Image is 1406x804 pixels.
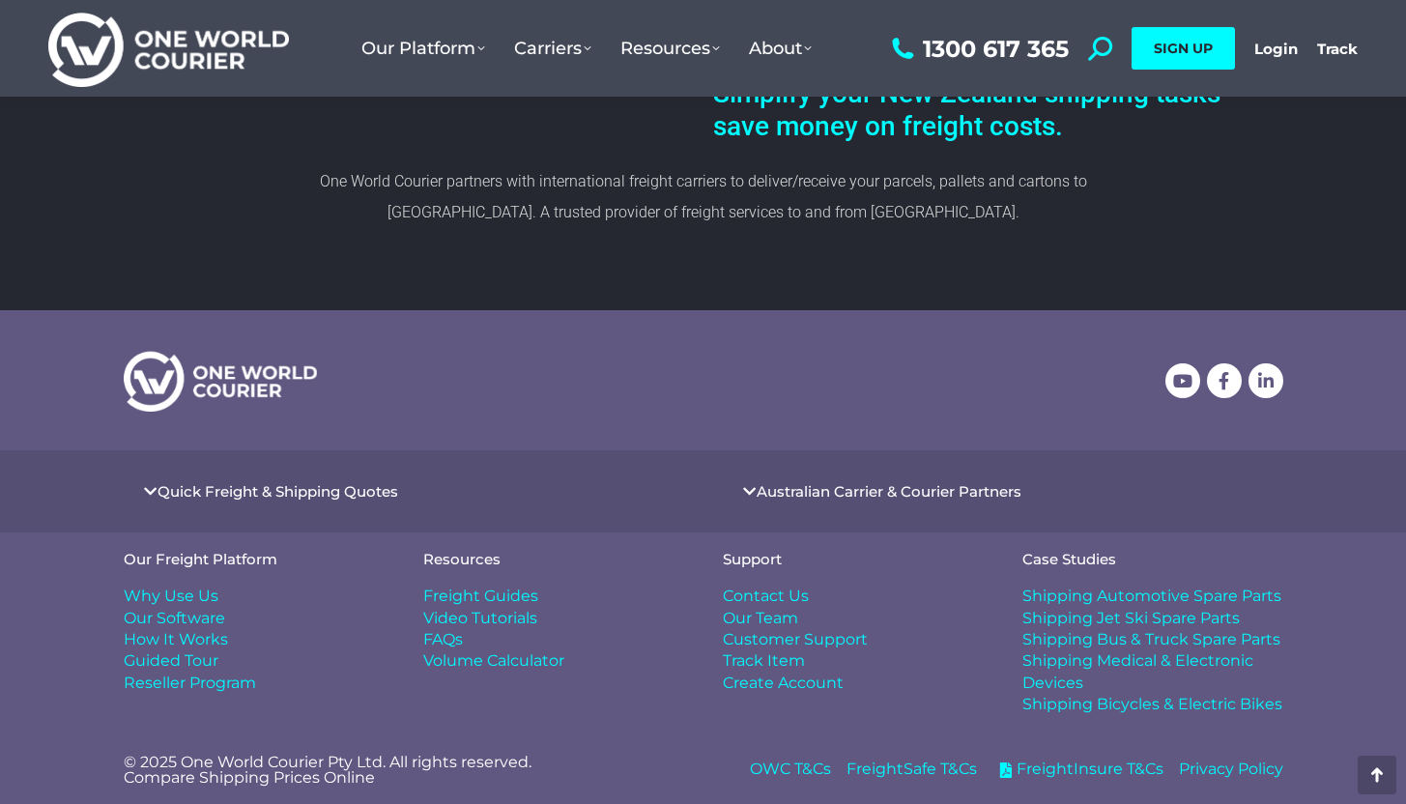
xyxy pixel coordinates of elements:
span: Our Team [723,608,798,629]
span: SIGN UP [1154,40,1213,57]
span: Volume Calculator [423,650,564,672]
span: How It Works [124,629,228,650]
p: One World Courier partners with international freight carriers to deliver/receive your parcels, p... [298,166,1109,228]
span: Contact Us [723,586,809,607]
a: How It Works [124,629,385,650]
h4: Our Freight Platform [124,552,385,566]
a: Our Software [124,608,385,629]
span: Our Software [124,608,225,629]
a: Why Use Us [124,586,385,607]
span: Our Platform [361,38,485,59]
a: FreightInsure T&Cs [992,759,1163,780]
a: OWC T&Cs [750,759,831,780]
a: Privacy Policy [1179,759,1283,780]
p: © 2025 One World Courier Pty Ltd. All rights reserved. Compare Shipping Prices Online [124,755,684,786]
span: Track Item [723,650,805,672]
a: Video Tutorials [423,608,684,629]
span: Customer Support [723,629,868,650]
span: FAQs [423,629,463,650]
a: 1300 617 365 [887,37,1069,61]
span: Shipping Bicycles & Electric Bikes [1022,694,1282,715]
span: Shipping Automotive Spare Parts [1022,586,1281,607]
a: Volume Calculator [423,650,684,672]
a: Our Team [723,608,984,629]
a: Shipping Jet Ski Spare Parts [1022,608,1283,629]
span: About [749,38,812,59]
a: FreightSafe T&Cs [846,759,977,780]
a: About [734,18,826,78]
a: Freight Guides [423,586,684,607]
h2: Simplify your New Zealand shipping tasks - save money on freight costs. [713,77,1264,142]
span: Guided Tour [124,650,218,672]
a: Shipping Bus & Truck Spare Parts [1022,629,1283,650]
a: FAQs [423,629,684,650]
a: Shipping Medical & Electronic Devices [1022,650,1283,694]
span: Freight Guides [423,586,538,607]
a: Create Account [723,673,984,694]
a: Login [1254,40,1298,58]
span: Shipping Bus & Truck Spare Parts [1022,629,1280,650]
a: Resources [606,18,734,78]
a: Track Item [723,650,984,672]
span: Resources [620,38,720,59]
span: FreightInsure T&Cs [1012,759,1163,780]
a: SIGN UP [1132,27,1235,70]
a: Shipping Bicycles & Electric Bikes [1022,694,1283,715]
a: Quick Freight & Shipping Quotes [158,484,398,499]
a: Shipping Automotive Spare Parts [1022,586,1283,607]
h4: Resources [423,552,684,566]
span: Shipping Jet Ski Spare Parts [1022,608,1240,629]
h4: Support [723,552,984,566]
a: Contact Us [723,586,984,607]
a: Carriers [500,18,606,78]
span: Video Tutorials [423,608,537,629]
img: One World Courier [48,10,289,88]
a: Guided Tour [124,650,385,672]
h4: Case Studies [1022,552,1283,566]
a: Australian Carrier & Courier Partners [757,484,1021,499]
span: Reseller Program [124,673,256,694]
span: Create Account [723,673,844,694]
span: Carriers [514,38,591,59]
a: Customer Support [723,629,984,650]
a: Reseller Program [124,673,385,694]
a: Our Platform [347,18,500,78]
span: Why Use Us [124,586,218,607]
a: Track [1317,40,1358,58]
